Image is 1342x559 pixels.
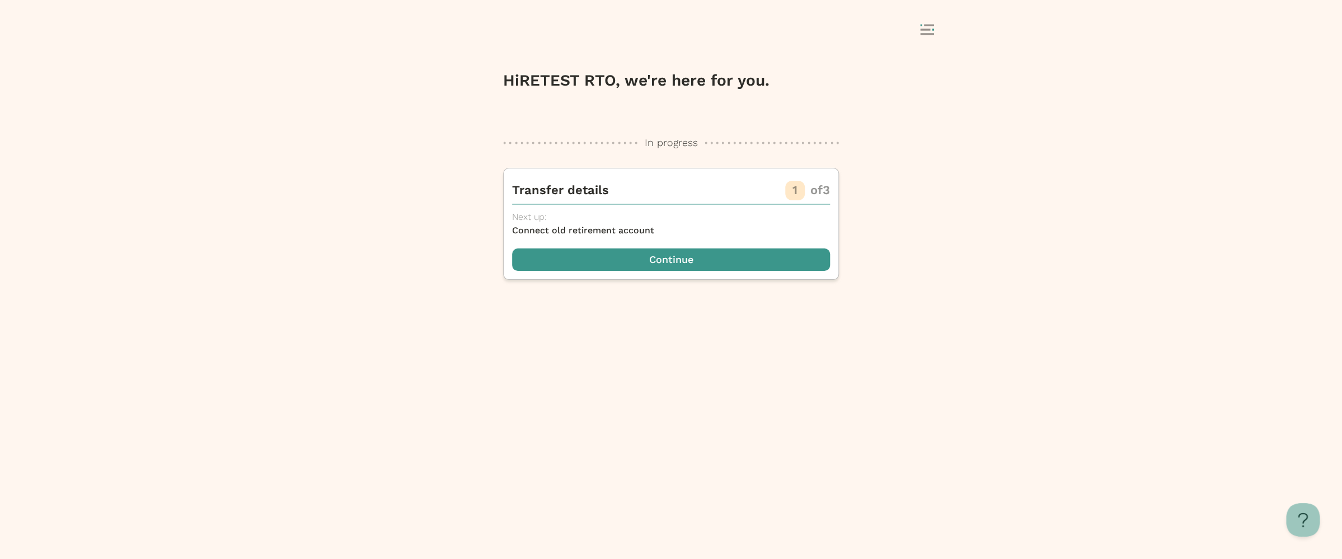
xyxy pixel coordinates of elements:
[512,248,830,271] button: Continue
[810,181,830,199] p: of 3
[645,135,698,150] p: In progress
[1286,503,1320,537] iframe: Help Scout Beacon - Open
[792,181,797,199] p: 1
[512,224,830,237] p: Connect old retirement account
[512,181,609,199] p: Transfer details
[503,71,769,90] span: Hi RETEST RTO , we're here for you.
[512,210,830,224] p: Next up:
